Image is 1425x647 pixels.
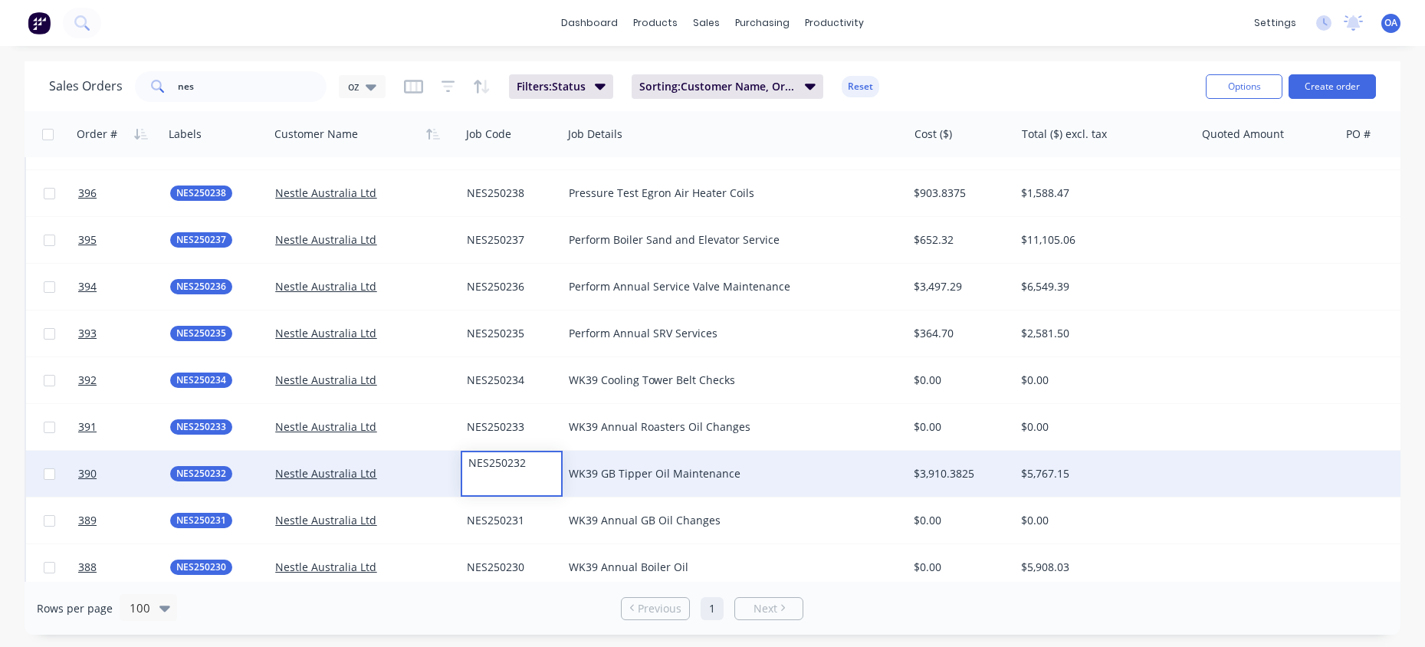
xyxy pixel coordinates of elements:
[569,279,885,294] div: Perform Annual Service Valve Maintenance
[685,11,727,34] div: sales
[275,373,376,387] a: Nestle Australia Ltd
[1021,326,1180,341] div: $2,581.50
[632,74,823,99] button: Sorting:Customer Name, Order #
[569,373,885,388] div: WK39 Cooling Tower Belt Checks
[467,186,552,201] div: NES250238
[1021,232,1180,248] div: $11,105.06
[517,79,586,94] span: Filters: Status
[78,357,170,403] a: 392
[914,126,952,142] div: Cost ($)
[1021,466,1180,481] div: $5,767.15
[275,419,376,434] a: Nestle Australia Ltd
[914,560,1004,575] div: $0.00
[569,326,885,341] div: Perform Annual SRV Services
[1289,74,1376,99] button: Create order
[569,513,885,528] div: WK39 Annual GB Oil Changes
[462,452,561,474] div: NES250232
[176,560,226,575] span: NES250230
[78,279,97,294] span: 394
[1206,74,1282,99] button: Options
[275,279,376,294] a: Nestle Australia Ltd
[569,560,885,575] div: WK39 Annual Boiler Oil
[569,232,885,248] div: Perform Boiler Sand and Elevator Service
[914,186,1004,201] div: $903.8375
[170,326,232,341] button: NES250235
[1021,186,1180,201] div: $1,588.47
[735,601,803,616] a: Next page
[37,601,113,616] span: Rows per page
[78,264,170,310] a: 394
[569,466,885,481] div: WK39 GB Tipper Oil Maintenance
[78,326,97,341] span: 393
[348,78,360,94] span: oz
[914,232,1004,248] div: $652.32
[914,279,1004,294] div: $3,497.29
[622,601,689,616] a: Previous page
[78,451,170,497] a: 390
[1021,279,1180,294] div: $6,549.39
[914,373,1004,388] div: $0.00
[78,498,170,544] a: 389
[914,326,1004,341] div: $364.70
[78,232,97,248] span: 395
[170,466,232,481] button: NES250232
[176,186,226,201] span: NES250238
[78,466,97,481] span: 390
[467,560,552,575] div: NES250230
[78,217,170,263] a: 395
[170,186,232,201] button: NES250238
[467,419,552,435] div: NES250233
[176,373,226,388] span: NES250234
[1021,373,1180,388] div: $0.00
[78,544,170,590] a: 388
[701,597,724,620] a: Page 1 is your current page
[275,326,376,340] a: Nestle Australia Ltd
[78,373,97,388] span: 392
[568,126,622,142] div: Job Details
[625,11,685,34] div: products
[78,186,97,201] span: 396
[274,126,358,142] div: Customer Name
[78,404,170,450] a: 391
[727,11,797,34] div: purchasing
[78,419,97,435] span: 391
[639,79,796,94] span: Sorting: Customer Name, Order #
[170,560,232,575] button: NES250230
[914,466,1004,481] div: $3,910.3825
[178,71,327,102] input: Search...
[754,601,777,616] span: Next
[842,76,879,97] button: Reset
[78,310,170,356] a: 393
[509,74,613,99] button: Filters:Status
[78,560,97,575] span: 388
[176,513,226,528] span: NES250231
[1021,560,1180,575] div: $5,908.03
[275,513,376,527] a: Nestle Australia Ltd
[169,126,202,142] div: Labels
[275,466,376,481] a: Nestle Australia Ltd
[466,126,511,142] div: Job Code
[1021,419,1180,435] div: $0.00
[176,279,226,294] span: NES250236
[569,419,885,435] div: WK39 Annual Roasters Oil Changes
[467,373,552,388] div: NES250234
[176,466,226,481] span: NES250232
[797,11,872,34] div: productivity
[170,419,232,435] button: NES250233
[170,279,232,294] button: NES250236
[638,601,681,616] span: Previous
[275,232,376,247] a: Nestle Australia Ltd
[170,373,232,388] button: NES250234
[176,419,226,435] span: NES250233
[615,597,809,620] ul: Pagination
[49,79,123,94] h1: Sales Orders
[28,11,51,34] img: Factory
[1346,126,1371,142] div: PO #
[467,279,552,294] div: NES250236
[275,560,376,574] a: Nestle Australia Ltd
[1021,513,1180,528] div: $0.00
[275,186,376,200] a: Nestle Australia Ltd
[914,513,1004,528] div: $0.00
[78,513,97,528] span: 389
[78,170,170,216] a: 396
